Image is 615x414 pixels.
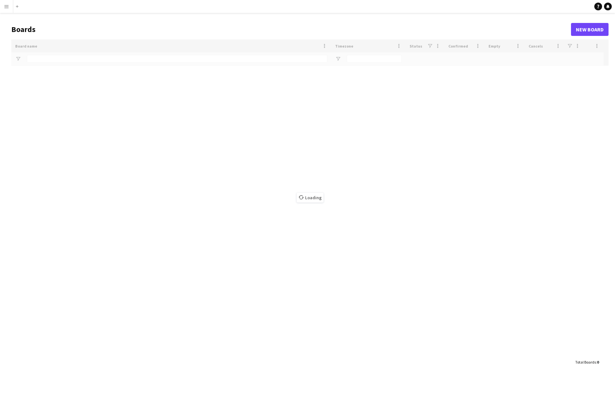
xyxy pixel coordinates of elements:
a: New Board [571,23,609,36]
span: Total Boards [575,360,596,365]
span: 0 [597,360,599,365]
span: Loading [297,193,324,202]
div: : [575,356,599,368]
h1: Boards [11,25,571,34]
